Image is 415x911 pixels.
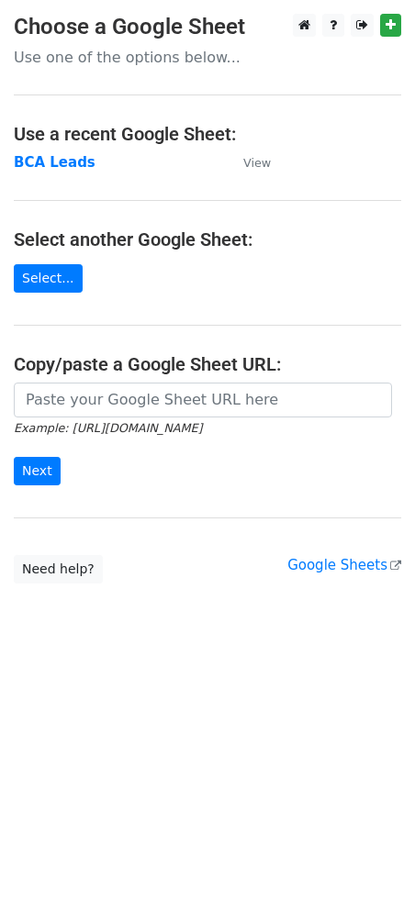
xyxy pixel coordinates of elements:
h4: Copy/paste a Google Sheet URL: [14,353,401,375]
a: BCA Leads [14,154,95,171]
h4: Use a recent Google Sheet: [14,123,401,145]
a: Google Sheets [287,557,401,573]
a: View [225,154,271,171]
p: Use one of the options below... [14,48,401,67]
input: Next [14,457,61,485]
a: Select... [14,264,83,293]
h3: Choose a Google Sheet [14,14,401,40]
a: Need help? [14,555,103,583]
input: Paste your Google Sheet URL here [14,383,392,417]
small: View [243,156,271,170]
small: Example: [URL][DOMAIN_NAME] [14,421,202,435]
h4: Select another Google Sheet: [14,228,401,250]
